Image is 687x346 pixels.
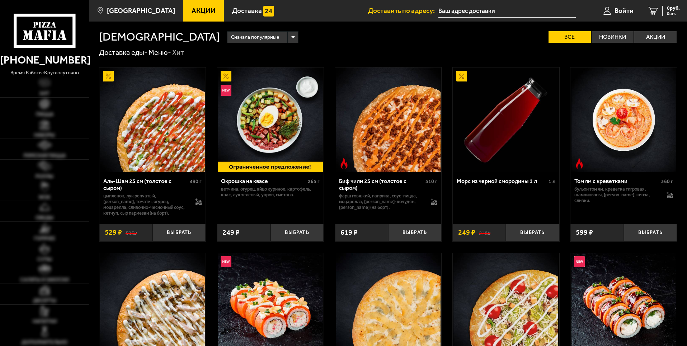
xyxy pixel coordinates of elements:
span: 360 г [661,178,673,184]
a: Меню- [149,48,171,57]
div: Том ям с креветками [574,178,659,184]
div: Аль-Шам 25 см (толстое с сыром) [103,178,188,191]
span: 490 г [190,178,202,184]
span: Роллы [36,174,53,179]
span: Наборы [34,132,55,137]
a: АкционныйАль-Шам 25 см (толстое с сыром) [99,67,206,172]
img: Биф чили 25 см (толстое с сыром) [336,67,441,172]
p: бульон том ям, креветка тигровая, шампиньоны, [PERSON_NAME], кинза, сливки. [574,186,659,204]
img: Острое блюдо [339,158,349,169]
span: Доставить по адресу: [368,7,438,14]
span: 510 г [425,178,437,184]
p: цыпленок, лук репчатый, [PERSON_NAME], томаты, огурец, моцарелла, сливочно-чесночный соус, кетчуп... [103,193,188,216]
span: Напитки [33,319,57,324]
img: Новинка [221,256,231,267]
span: 0 шт. [667,11,680,16]
span: Салаты и закуски [20,277,69,282]
span: WOK [39,195,51,200]
a: АкционныйНовинкаОкрошка на квасе [217,67,324,172]
s: 278 ₽ [479,229,490,236]
input: Ваш адрес доставки [438,4,576,18]
img: Том ям с креветками [571,67,676,172]
s: 595 ₽ [126,229,137,236]
span: 599 ₽ [576,229,593,236]
h1: [DEMOGRAPHIC_DATA] [99,31,220,43]
span: Дополнительно [22,340,67,345]
span: Пицца [36,112,53,117]
span: 529 ₽ [105,229,122,236]
img: Аль-Шам 25 см (толстое с сыром) [100,67,205,172]
img: Новинка [221,85,231,96]
a: АкционныйМорс из черной смородины 1 л [453,67,559,172]
span: 265 г [308,178,320,184]
span: Доставка [232,7,262,14]
span: Горячее [34,236,55,241]
div: Хит [172,48,184,57]
div: Биф чили 25 см (толстое с сыром) [339,178,424,191]
p: фарш говяжий, паприка, соус-пицца, моцарелла, [PERSON_NAME]-кочудян, [PERSON_NAME] (на борт). [339,193,424,210]
label: Все [549,31,591,43]
span: 0 руб. [667,6,680,11]
img: 15daf4d41897b9f0e9f617042186c801.svg [263,6,274,17]
span: 249 ₽ [458,229,475,236]
button: Выбрать [506,224,559,242]
div: Морс из черной смородины 1 л [457,178,547,184]
button: Выбрать [624,224,677,242]
a: Доставка еды- [99,48,147,57]
button: Выбрать [388,224,441,242]
span: Сначала популярные [231,31,279,44]
button: Выбрать [270,224,324,242]
img: Острое блюдо [574,158,585,169]
img: Акционный [456,71,467,81]
img: Морс из черной смородины 1 л [453,67,558,172]
img: Акционный [103,71,114,81]
a: Острое блюдоТом ям с креветками [570,67,677,172]
div: Окрошка на квасе [221,178,306,184]
img: Новинка [574,256,585,267]
label: Новинки [592,31,634,43]
label: Акции [634,31,677,43]
span: [GEOGRAPHIC_DATA] [107,7,175,14]
img: Акционный [221,71,231,81]
span: Войти [615,7,634,14]
span: 249 ₽ [222,229,240,236]
span: 619 ₽ [340,229,358,236]
img: Окрошка на квасе [218,67,323,172]
button: Выбрать [152,224,206,242]
p: ветчина, огурец, яйцо куриное, картофель, квас, лук зеленый, укроп, сметана. [221,186,320,198]
span: 1 л [549,178,555,184]
span: Обеды [36,215,53,220]
span: Акции [192,7,216,14]
span: Супы [37,257,52,262]
a: Острое блюдоБиф чили 25 см (толстое с сыром) [335,67,442,172]
span: Десерты [33,298,56,303]
span: Римская пицца [24,153,66,158]
span: Хит [39,91,50,96]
